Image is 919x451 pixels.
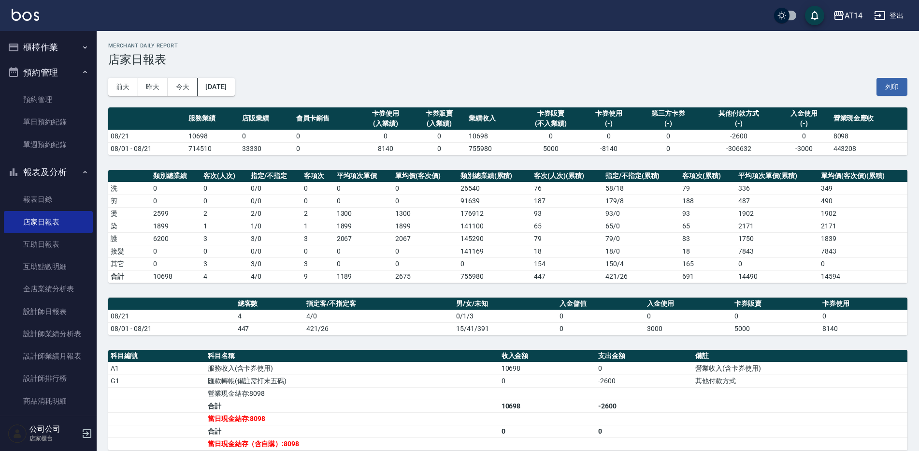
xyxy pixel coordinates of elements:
[334,170,393,182] th: 平均項次單價
[638,119,698,129] div: (-)
[701,142,777,155] td: -306632
[393,232,458,245] td: 2067
[818,257,907,270] td: 0
[334,257,393,270] td: 0
[693,350,907,362] th: 備註
[4,256,93,278] a: 互助點數明細
[108,195,151,207] td: 剪
[732,310,819,322] td: 0
[151,207,201,220] td: 2599
[8,424,27,443] img: Person
[4,301,93,323] a: 設計師日報表
[818,182,907,195] td: 349
[205,350,499,362] th: 科目名稱
[108,207,151,220] td: 燙
[205,387,499,400] td: 營業現金結存:8098
[304,298,454,310] th: 指定客/不指定客
[736,257,818,270] td: 0
[201,245,248,257] td: 0
[520,130,582,142] td: 0
[820,310,907,322] td: 0
[415,119,464,129] div: (入業績)
[201,257,248,270] td: 3
[205,362,499,375] td: 服務收入(含卡券使用)
[531,270,603,283] td: 447
[248,195,302,207] td: 0 / 0
[693,375,907,387] td: 其他付款方式
[466,130,520,142] td: 10698
[818,170,907,182] th: 單均價(客次價)(累積)
[240,130,293,142] td: 0
[638,108,698,119] div: 第三方卡券
[531,245,603,257] td: 18
[876,78,907,96] button: 列印
[108,322,235,335] td: 08/01 - 08/21
[201,195,248,207] td: 0
[205,437,499,450] td: 當日現金結存（含自購）:8098
[334,207,393,220] td: 1300
[603,170,680,182] th: 指定/不指定(累積)
[831,130,907,142] td: 8098
[680,195,736,207] td: 188
[603,245,680,257] td: 18 / 0
[531,257,603,270] td: 154
[458,257,532,270] td: 0
[108,350,205,362] th: 科目編號
[818,207,907,220] td: 1902
[736,182,818,195] td: 336
[818,270,907,283] td: 14594
[359,130,412,142] td: 0
[805,6,824,25] button: save
[454,310,557,322] td: 0/1/3
[4,111,93,133] a: 單日預約紀錄
[831,107,907,130] th: 營業現金應收
[4,345,93,367] a: 設計師業績月報表
[458,195,532,207] td: 91639
[248,220,302,232] td: 1 / 0
[736,232,818,245] td: 1750
[29,424,79,434] h5: 公司公司
[458,170,532,182] th: 類別總業績(累積)
[393,220,458,232] td: 1899
[499,425,596,437] td: 0
[732,322,819,335] td: 5000
[393,270,458,283] td: 2675
[596,350,693,362] th: 支出金額
[198,78,234,96] button: [DATE]
[201,207,248,220] td: 2
[466,107,520,130] th: 業績收入
[582,142,635,155] td: -8140
[151,270,201,283] td: 10698
[108,78,138,96] button: 前天
[736,195,818,207] td: 487
[703,119,775,129] div: (-)
[108,43,907,49] h2: Merchant Daily Report
[413,142,466,155] td: 0
[458,270,532,283] td: 755980
[186,142,240,155] td: 714510
[248,170,302,182] th: 指定/不指定
[108,245,151,257] td: 接髮
[304,310,454,322] td: 4/0
[302,245,334,257] td: 0
[820,322,907,335] td: 8140
[531,232,603,245] td: 79
[393,170,458,182] th: 單均價(客次價)
[201,232,248,245] td: 3
[818,232,907,245] td: 1839
[703,108,775,119] div: 其他付款方式
[29,434,79,443] p: 店家櫃台
[151,257,201,270] td: 0
[151,220,201,232] td: 1899
[248,270,302,283] td: 4/0
[454,298,557,310] th: 男/女/未知
[499,375,596,387] td: 0
[531,207,603,220] td: 93
[458,245,532,257] td: 141169
[151,245,201,257] td: 0
[4,134,93,156] a: 單週預約紀錄
[680,245,736,257] td: 18
[4,233,93,256] a: 互助日報表
[151,232,201,245] td: 6200
[205,412,499,425] td: 當日現金結存:8098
